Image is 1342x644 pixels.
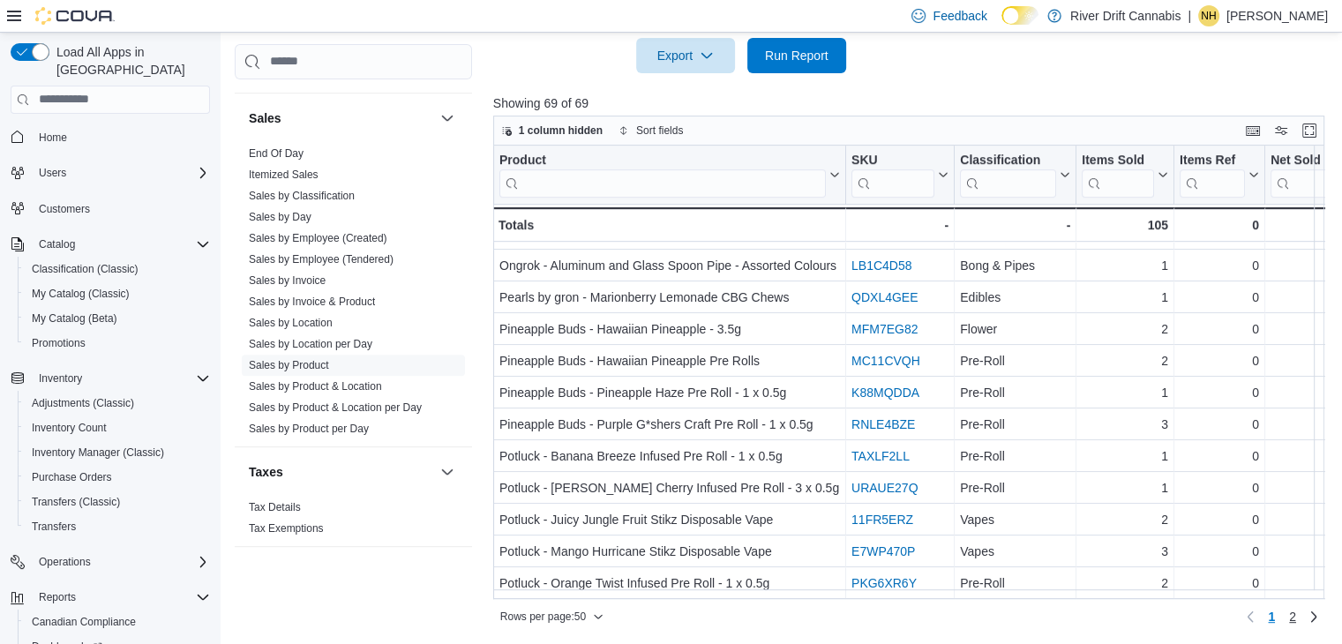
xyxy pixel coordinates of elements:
button: Items Sold [1082,152,1168,197]
a: PKG6XR6Y [851,576,917,590]
span: Home [32,126,210,148]
h3: Taxes [249,463,283,481]
div: - [851,214,948,236]
div: Items Ref [1180,152,1245,168]
div: Taxes [235,497,472,546]
div: Pre-Roll [960,446,1070,467]
span: 1 [1268,608,1275,625]
a: Sales by Product per Day [249,423,369,435]
span: My Catalog (Classic) [32,287,130,301]
div: SKU URL [851,152,934,197]
span: Inventory [39,371,82,386]
a: Customers [32,198,97,220]
div: 2 [1082,350,1168,371]
button: Items Ref [1180,152,1259,197]
button: SKU [851,152,948,197]
span: Transfers (Classic) [25,491,210,513]
div: Totals [499,214,840,236]
span: Sales by Product & Location [249,379,382,393]
a: Transfers [25,516,83,537]
p: River Drift Cannabis [1070,5,1181,26]
div: Product [499,152,826,168]
span: Inventory [32,368,210,389]
div: 1 [1082,223,1168,244]
div: Pineapple Buds - Hawaiian Pineapple - 3.5g [499,318,840,340]
div: 105 [1082,214,1168,236]
button: My Catalog (Classic) [18,281,217,306]
a: Next page [1303,606,1324,627]
span: NH [1201,5,1216,26]
a: Inventory Manager (Classic) [25,442,171,463]
a: Sales by Location per Day [249,338,372,350]
a: TAXLF2LL [851,449,910,463]
button: Taxes [249,463,433,481]
span: Reports [39,590,76,604]
a: 11FR5ERZ [851,513,913,527]
button: Taxes [437,461,458,483]
a: RNLE4BZE [851,417,915,431]
button: Sales [437,108,458,129]
button: Export [636,38,735,73]
button: Keyboard shortcuts [1242,120,1263,141]
a: Canadian Compliance [25,611,143,633]
div: Ongrok - Aluminum and Glass Spoon Pipe - Assorted Colours [499,255,840,276]
span: Inventory Manager (Classic) [25,442,210,463]
span: Sales by Employee (Tendered) [249,252,394,266]
span: 2 [1289,608,1296,625]
div: Product [499,152,826,197]
div: 3 [1082,414,1168,435]
div: Sales [235,143,472,446]
span: End Of Day [249,146,304,161]
div: Vapes [960,509,1070,530]
div: 0 [1180,214,1259,236]
a: Home [32,127,74,148]
span: Transfers (Classic) [32,495,120,509]
div: 0 [1180,414,1259,435]
button: Rows per page:50 [493,606,611,627]
span: Adjustments (Classic) [25,393,210,414]
p: [PERSON_NAME] [1226,5,1328,26]
span: Adjustments (Classic) [32,396,134,410]
button: Classification [960,152,1070,197]
span: Tax Exemptions [249,521,324,535]
div: Vapes [960,223,1070,244]
button: Adjustments (Classic) [18,391,217,416]
span: Catalog [32,234,210,255]
div: Vapes [960,541,1070,562]
span: Customers [39,202,90,216]
div: Potluck - [PERSON_NAME] Cherry Infused Pre Roll - 3 x 0.5g [499,477,840,498]
span: Users [32,162,210,183]
a: Page 2 of 2 [1282,603,1303,631]
div: - [960,214,1070,236]
div: Items Sold [1082,152,1154,168]
span: Rows per page : 50 [500,610,586,624]
div: Pearls by gron - Marionberry Lemonade CBG Chews [499,287,840,308]
div: 0 [1180,350,1259,371]
span: Sales by Invoice & Product [249,295,375,309]
span: Load All Apps in [GEOGRAPHIC_DATA] [49,43,210,79]
a: My Catalog (Beta) [25,308,124,329]
button: Users [32,162,73,183]
button: Run Report [747,38,846,73]
span: Sales by Location per Day [249,337,372,351]
button: Inventory [32,368,89,389]
div: 3 [1082,541,1168,562]
span: Inventory Manager (Classic) [32,446,164,460]
div: 2 [1082,573,1168,594]
span: Inventory Count [25,417,210,438]
a: MFM7EG82 [851,322,918,336]
span: Itemized Sales [249,168,319,182]
button: Display options [1271,120,1292,141]
a: QDXL4GEE [851,290,918,304]
a: Inventory Count [25,417,114,438]
a: MC11CVQH [851,354,920,368]
a: LB1C4D58 [851,258,912,273]
div: Nicole Hurley [1198,5,1219,26]
a: My Catalog (Classic) [25,283,137,304]
div: Pre-Roll [960,382,1070,403]
span: My Catalog (Beta) [25,308,210,329]
div: Pineapple Buds - Pineapple Haze Pre Roll - 1 x 0.5g [499,382,840,403]
button: Enter fullscreen [1299,120,1320,141]
button: Sales [249,109,433,127]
